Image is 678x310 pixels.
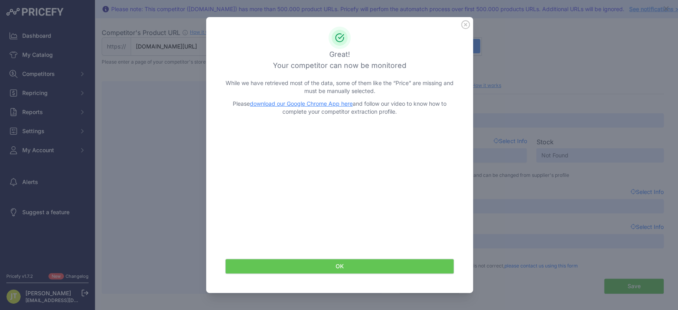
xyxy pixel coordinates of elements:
h3: Great! [225,49,454,60]
h3: Your competitor can now be monitored [225,60,454,71]
p: Please and follow our video to know how to complete your competitor extraction profile. [225,100,454,116]
p: While we have retrieved most of the data, some of them like the “Price” are missing and must be m... [225,79,454,95]
a: download our Google Chrome App here [250,100,353,107]
button: OK [225,259,454,274]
